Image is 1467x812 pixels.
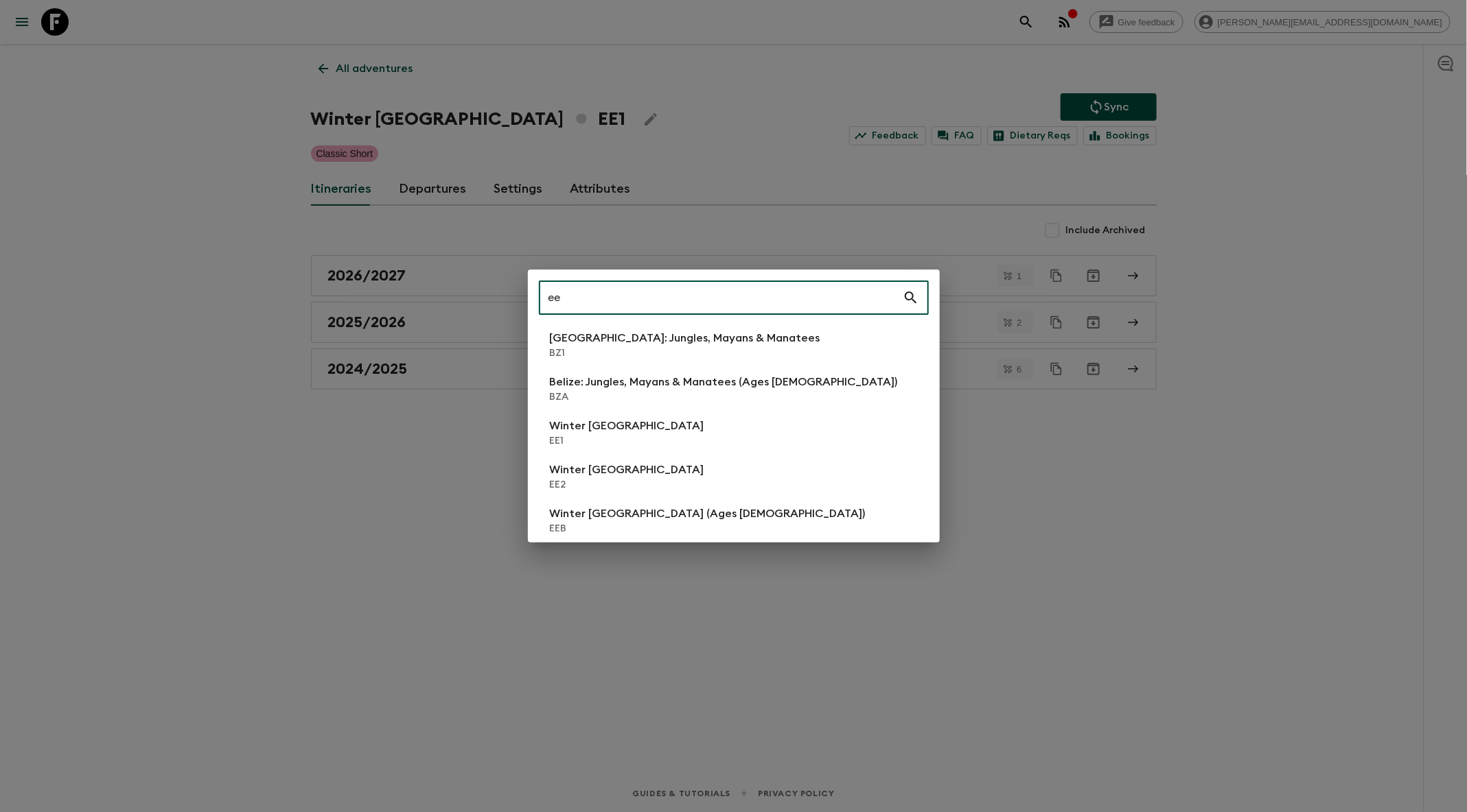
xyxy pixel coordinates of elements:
input: Search adventures... [539,278,903,317]
p: EE1 [550,434,704,448]
p: BZ1 [550,346,820,360]
p: Winter [GEOGRAPHIC_DATA] [550,418,704,434]
p: Belize: Jungles, Mayans & Manatees (Ages [DEMOGRAPHIC_DATA]) [550,374,898,390]
p: EE2 [550,478,704,492]
p: EEB [550,522,866,536]
p: Winter [GEOGRAPHIC_DATA] [550,462,704,478]
p: [GEOGRAPHIC_DATA]: Jungles, Mayans & Manatees [550,330,820,346]
p: BZA [550,390,898,404]
p: Winter [GEOGRAPHIC_DATA] (Ages [DEMOGRAPHIC_DATA]) [550,505,866,522]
